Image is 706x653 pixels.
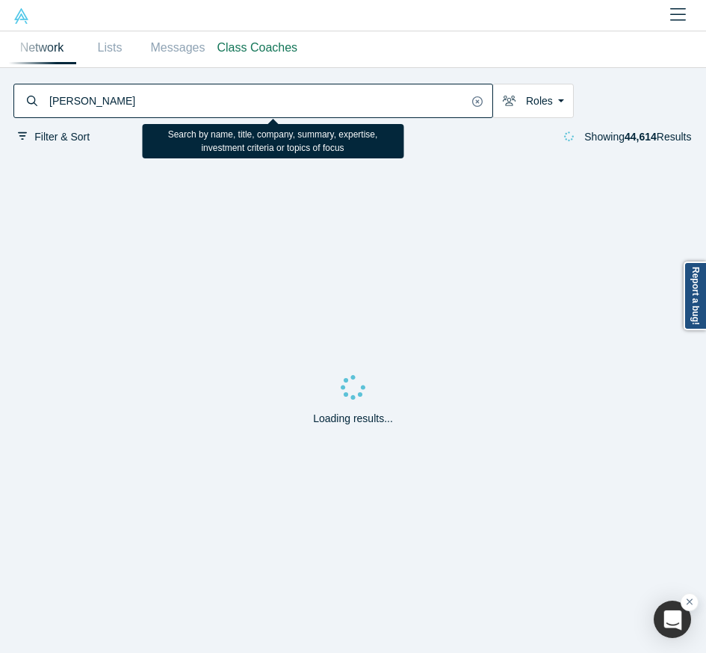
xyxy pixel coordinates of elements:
a: Lists [76,31,144,64]
button: Roles [492,84,574,118]
a: Class Coaches [212,31,303,64]
p: Loading results... [313,411,393,427]
input: Search by name, title, company, summary, expertise, investment criteria or topics of focus [48,86,468,116]
a: Messages [144,31,212,64]
img: Alchemist Vault Logo [13,8,29,24]
span: Filter & Sort [34,131,90,143]
strong: 44,614 [625,131,657,143]
a: Report a bug! [684,261,706,330]
a: Network [8,31,76,64]
button: Filter & Sort [13,129,95,146]
span: Showing Results [584,131,691,143]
